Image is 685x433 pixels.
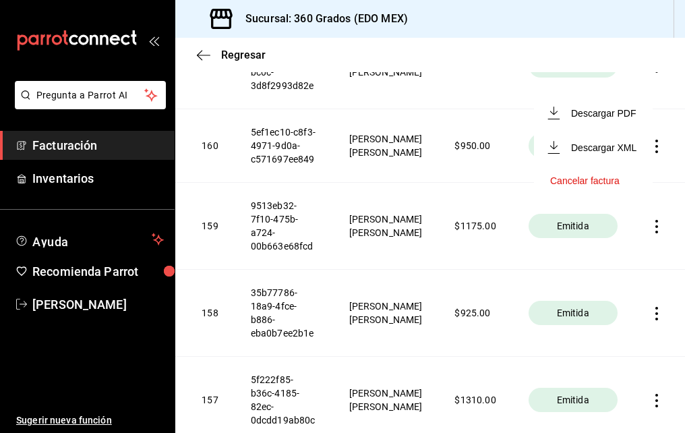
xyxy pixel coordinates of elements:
div: Descargar XML [571,142,636,153]
div: Descargar PDF [571,108,636,119]
button: Cancelar factura [550,175,620,186]
button: Descargar PDF [550,107,636,119]
button: Descargar XML [550,141,636,154]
